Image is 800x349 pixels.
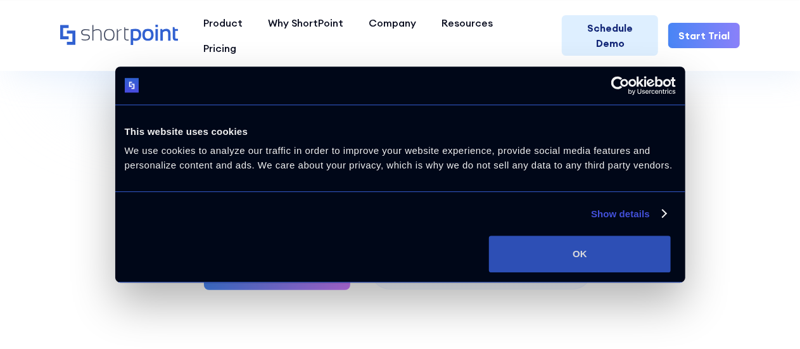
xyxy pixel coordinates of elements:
[572,202,800,349] iframe: Chat Widget
[441,15,493,30] div: Resources
[562,15,658,56] a: Schedule Demo
[60,217,740,228] h2: Site, intranet, and page templates built for modern SharePoint Intranet.
[60,25,178,46] a: Home
[591,206,666,222] a: Show details
[429,10,505,35] a: Resources
[125,79,139,93] img: logo
[191,35,249,61] a: Pricing
[60,73,740,82] h1: SHAREPOINT TEMPLATES
[125,145,673,170] span: We use cookies to analyze our traffic in order to improve your website experience, provide social...
[268,15,343,30] div: Why ShortPoint
[356,10,429,35] a: Company
[60,102,740,191] div: Fully customizable SharePoint templates with ShortPoint
[203,41,236,56] div: Pricing
[369,15,416,30] div: Company
[60,201,740,217] p: Explore dozens of SharePoint templates — install fast and customize without code.
[668,23,740,48] a: Start Trial
[565,76,676,95] a: Usercentrics Cookiebot - opens in a new window
[203,15,243,30] div: Product
[125,124,676,139] div: This website uses cookies
[489,236,671,272] button: OK
[255,10,356,35] a: Why ShortPoint
[191,10,255,35] a: Product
